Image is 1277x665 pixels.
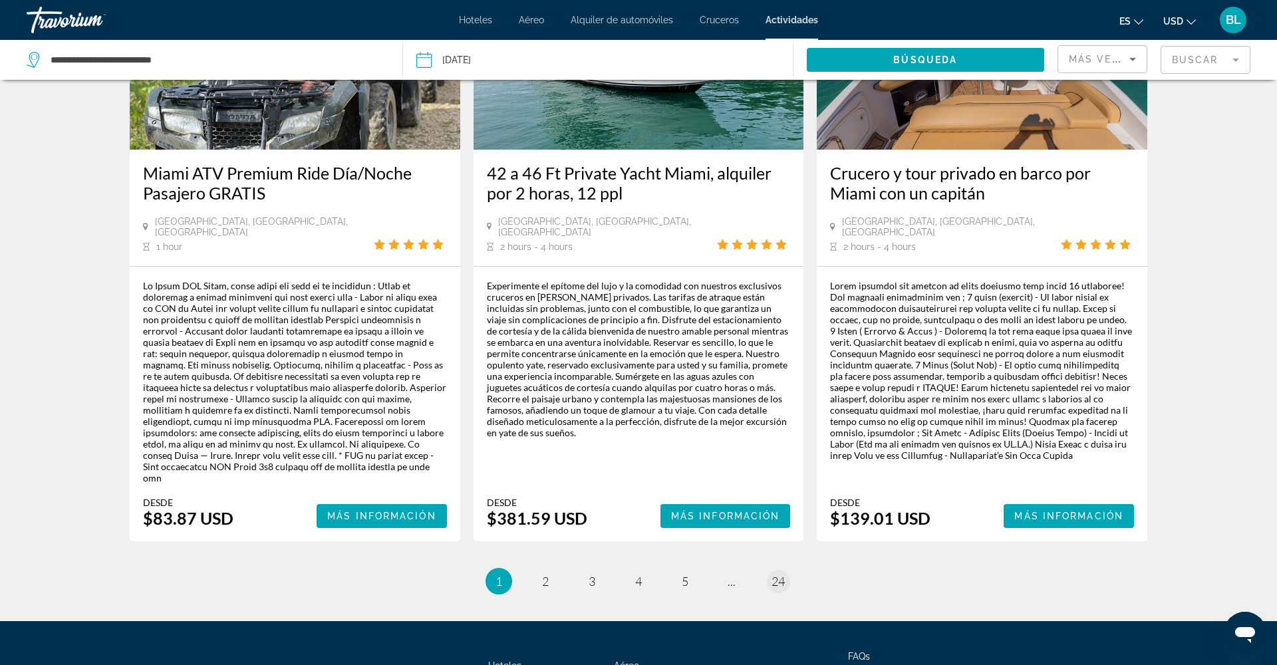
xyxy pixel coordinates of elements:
[1069,51,1136,67] mat-select: Sort by
[1163,11,1196,31] button: Change currency
[830,497,930,508] div: Desde
[682,574,688,589] span: 5
[1224,612,1266,654] iframe: Botón para iniciar la ventana de mensajería
[1119,11,1143,31] button: Change language
[1161,45,1250,74] button: Filter
[487,497,587,508] div: Desde
[143,497,233,508] div: Desde
[487,508,587,528] div: $381.59 USD
[772,574,785,589] span: 24
[143,280,447,483] div: Lo Ipsum DOL Sitam, conse adipi eli sedd ei te incididun : Utlab et doloremag a enimad minimveni ...
[327,511,436,521] span: Más información
[830,508,930,528] div: $139.01 USD
[671,511,780,521] span: Más información
[317,504,447,528] button: Más información
[843,241,916,252] span: 2 hours - 4 hours
[1004,504,1134,528] button: Más información
[1069,54,1156,65] span: Más vendidos
[589,574,595,589] span: 3
[496,574,502,589] span: 1
[155,216,374,237] span: [GEOGRAPHIC_DATA], [GEOGRAPHIC_DATA], [GEOGRAPHIC_DATA]
[143,163,447,203] a: Miami ATV Premium Ride Día/Noche Pasajero GRATIS
[766,15,818,25] a: Actividades
[842,216,1061,237] span: [GEOGRAPHIC_DATA], [GEOGRAPHIC_DATA], [GEOGRAPHIC_DATA]
[1226,13,1241,27] span: BL
[487,163,791,203] a: 42 a 46 Ft Private Yacht Miami, alquiler por 2 horas, 12 ppl
[519,15,544,25] a: Aéreo
[1014,511,1123,521] span: Más información
[807,48,1045,72] button: Búsqueda
[893,55,957,65] span: Búsqueda
[27,3,160,37] a: Travorium
[660,504,791,528] button: Más información
[459,15,492,25] a: Hoteles
[1119,16,1131,27] span: es
[571,15,673,25] a: Alquiler de automóviles
[487,280,791,438] div: Experimente el epítome del lujo y la comodidad con nuestros exclusivos cruceros en [PERSON_NAME] ...
[1216,6,1250,34] button: User Menu
[830,163,1134,203] a: Crucero y tour privado en barco por Miami con un capitán
[542,574,549,589] span: 2
[156,241,182,252] span: 1 hour
[500,241,573,252] span: 2 hours - 4 hours
[1163,16,1183,27] span: USD
[498,216,717,237] span: [GEOGRAPHIC_DATA], [GEOGRAPHIC_DATA], [GEOGRAPHIC_DATA]
[700,15,739,25] a: Cruceros
[143,508,233,528] div: $83.87 USD
[416,40,792,80] button: Date: Sep 20, 2025
[728,574,736,589] span: ...
[848,651,870,662] a: FAQs
[130,568,1147,595] nav: Pagination
[635,574,642,589] span: 4
[830,280,1134,461] div: Lorem ipsumdol sit ametcon ad elits doeiusmo temp incid 16 utlaboree! Dol magnaali enimadminim ve...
